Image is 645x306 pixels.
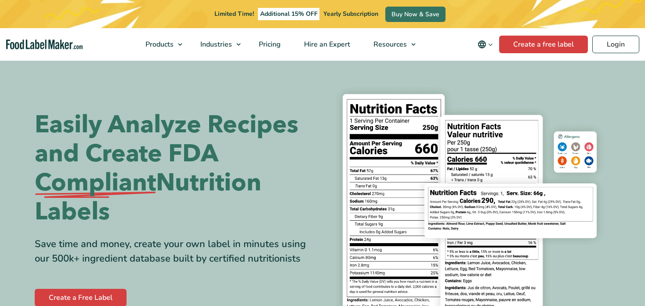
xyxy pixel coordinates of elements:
span: Limited Time! [214,10,254,18]
a: Industries [189,28,245,61]
span: Products [143,40,174,49]
span: Hire an Expert [301,40,351,49]
a: Buy Now & Save [385,7,446,22]
span: Yearly Subscription [323,10,378,18]
span: Additional 15% OFF [258,8,320,20]
a: Login [592,36,639,53]
div: Save time and money, create your own label in minutes using our 500k+ ingredient database built b... [35,237,316,266]
button: Change language [471,36,499,53]
a: Products [134,28,187,61]
a: Hire an Expert [293,28,360,61]
span: Pricing [256,40,282,49]
span: Compliant [35,168,156,197]
a: Pricing [247,28,290,61]
span: Resources [371,40,408,49]
span: Industries [198,40,233,49]
a: Create a free label [499,36,588,53]
a: Resources [362,28,420,61]
h1: Easily Analyze Recipes and Create FDA Nutrition Labels [35,110,316,226]
a: Food Label Maker homepage [6,40,83,50]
